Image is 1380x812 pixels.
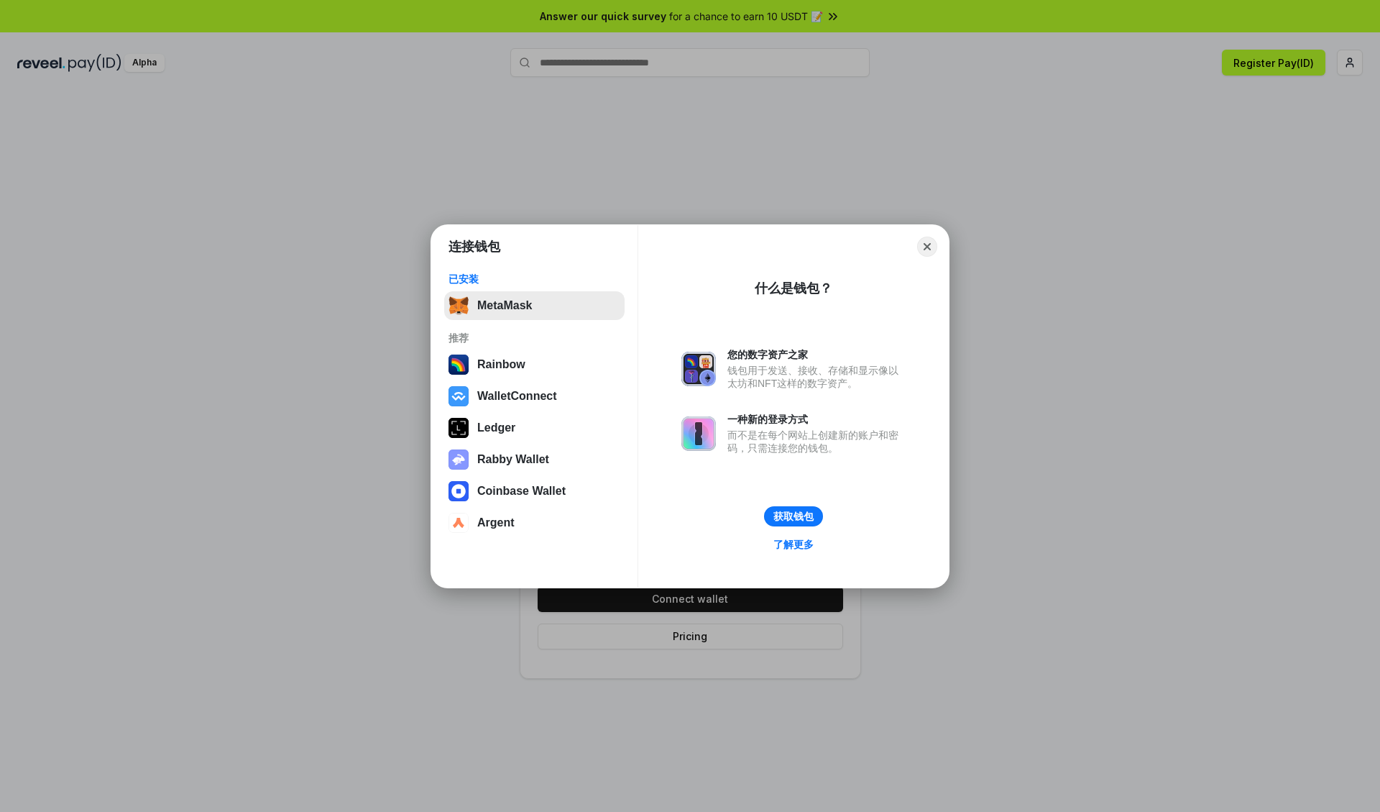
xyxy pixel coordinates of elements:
[448,513,469,533] img: svg+xml,%3Csvg%20width%3D%2228%22%20height%3D%2228%22%20viewBox%3D%220%200%2028%2028%22%20fill%3D...
[448,355,469,375] img: svg+xml,%3Csvg%20width%3D%22120%22%20height%3D%22120%22%20viewBox%3D%220%200%20120%20120%22%20fil...
[773,510,814,523] div: 获取钱包
[448,418,469,438] img: svg+xml,%3Csvg%20xmlns%3D%22http%3A%2F%2Fwww.w3.org%2F2000%2Fsvg%22%20width%3D%2228%22%20height%3...
[448,273,620,286] div: 已安装
[727,364,906,390] div: 钱包用于发送、接收、存储和显示像以太坊和NFT这样的数字资产。
[681,416,716,451] img: svg+xml,%3Csvg%20xmlns%3D%22http%3A%2F%2Fwww.w3.org%2F2000%2Fsvg%22%20fill%3D%22none%22%20viewBox...
[444,291,625,320] button: MetaMask
[477,358,525,371] div: Rainbow
[681,352,716,386] img: svg+xml,%3Csvg%20xmlns%3D%22http%3A%2F%2Fwww.w3.org%2F2000%2Fsvg%22%20fill%3D%22none%22%20viewBox...
[727,348,906,361] div: 您的数字资产之家
[477,299,532,312] div: MetaMask
[764,506,823,526] button: 获取钱包
[727,413,906,426] div: 一种新的登录方式
[444,477,625,506] button: Coinbase Wallet
[444,445,625,474] button: Rabby Wallet
[448,481,469,501] img: svg+xml,%3Csvg%20width%3D%2228%22%20height%3D%2228%22%20viewBox%3D%220%200%2028%2028%22%20fill%3D...
[444,350,625,379] button: Rainbow
[477,453,549,466] div: Rabby Wallet
[448,386,469,406] img: svg+xml,%3Csvg%20width%3D%2228%22%20height%3D%2228%22%20viewBox%3D%220%200%2028%2028%22%20fill%3D...
[477,516,515,529] div: Argent
[448,450,469,470] img: svg+xml,%3Csvg%20xmlns%3D%22http%3A%2F%2Fwww.w3.org%2F2000%2Fsvg%22%20fill%3D%22none%22%20viewBox...
[917,237,937,257] button: Close
[448,296,469,316] img: svg+xml,%3Csvg%20fill%3D%22none%22%20height%3D%2233%22%20viewBox%3D%220%200%2035%2033%22%20width%...
[727,429,906,455] div: 而不是在每个网站上创建新的账户和密码，只需连接您的钱包。
[448,332,620,345] div: 推荐
[477,485,566,498] div: Coinbase Wallet
[448,238,500,255] h1: 连接钱包
[765,535,822,554] a: 了解更多
[773,538,814,551] div: 了解更多
[755,280,832,297] div: 什么是钱包？
[444,508,625,537] button: Argent
[444,414,625,442] button: Ledger
[477,390,557,403] div: WalletConnect
[477,421,515,434] div: Ledger
[444,382,625,411] button: WalletConnect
